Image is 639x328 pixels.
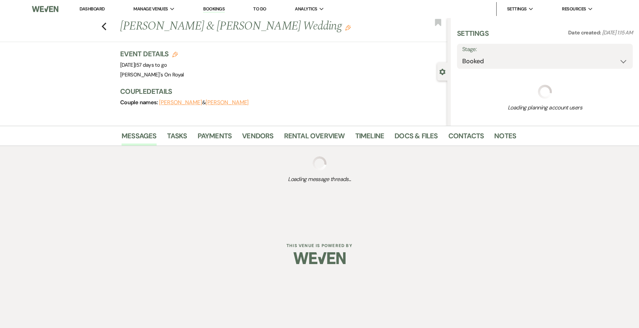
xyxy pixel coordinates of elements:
img: Weven Logo [32,2,58,16]
span: [DATE] 1:15 AM [602,29,633,36]
a: Notes [494,130,516,146]
a: Rental Overview [284,130,345,146]
span: & [159,99,249,106]
a: To Do [253,6,266,12]
a: Dashboard [80,6,105,12]
a: Tasks [167,130,187,146]
span: Resources [562,6,586,13]
span: Settings [507,6,527,13]
span: Analytics [295,6,317,13]
img: loading spinner [538,85,552,99]
label: Stage: [462,44,628,55]
a: Vendors [242,130,273,146]
img: loading spinner [313,156,326,170]
a: Bookings [203,6,225,13]
span: Date created: [568,29,602,36]
a: Timeline [355,130,384,146]
button: [PERSON_NAME] [206,100,249,105]
h3: Event Details [120,49,184,59]
a: Messages [122,130,157,146]
h1: [PERSON_NAME] & [PERSON_NAME] Wedding [120,18,379,35]
span: Couple names: [120,99,159,106]
span: [PERSON_NAME]'s On Royal [120,71,184,78]
button: Close lead details [439,68,446,75]
h3: Couple Details [120,87,440,96]
a: Payments [198,130,232,146]
button: Edit [345,24,351,31]
span: Manage Venues [133,6,168,13]
a: Contacts [448,130,484,146]
span: | [135,61,167,68]
a: Docs & Files [395,130,438,146]
span: Loading planning account users [457,104,633,112]
span: [DATE] [120,61,167,68]
span: 57 days to go [136,61,167,68]
button: [PERSON_NAME] [159,100,202,105]
h3: Settings [457,28,489,44]
img: Weven Logo [293,246,346,270]
span: Loading message threads... [122,175,517,183]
